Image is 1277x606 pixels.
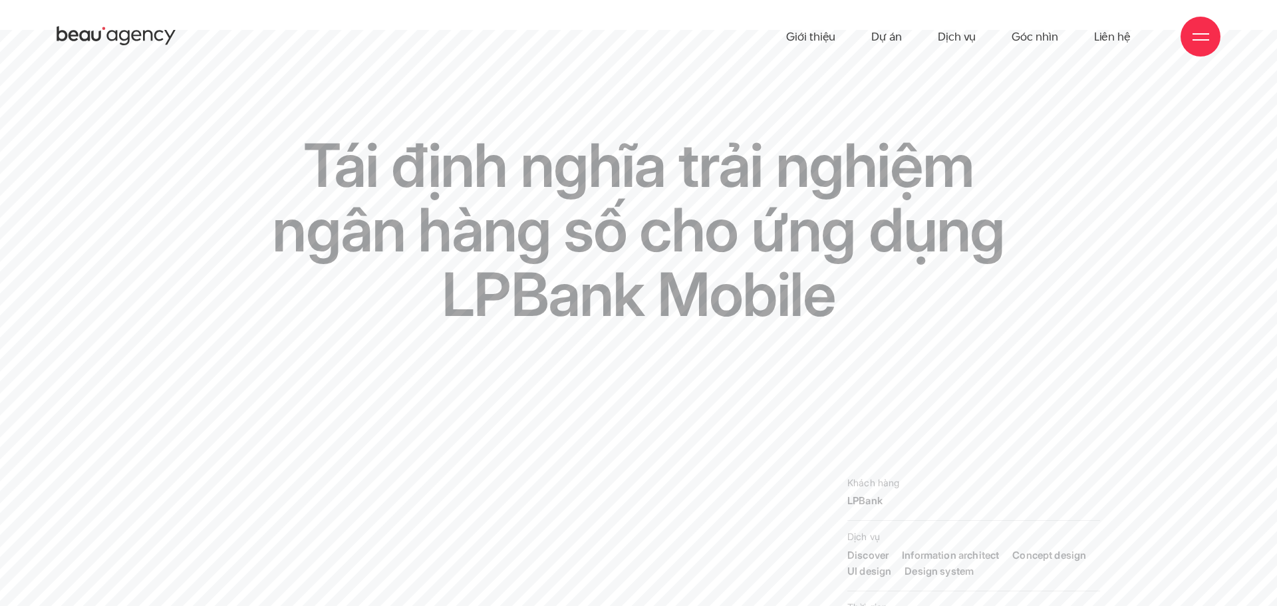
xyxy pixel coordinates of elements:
a: UI design [847,563,891,579]
a: Design system [905,563,974,579]
a: Information architect [902,547,999,563]
p: LPBank [847,493,1100,509]
span: Dịch vụ [847,530,1100,545]
a: Discover [847,547,889,563]
a: Concept design [1012,547,1086,563]
span: Khách hàng [847,476,1100,491]
h1: Tái định nghĩa trải nghiệm ngân hàng số cho ứng dụng LPBank Mobile [271,133,1006,327]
